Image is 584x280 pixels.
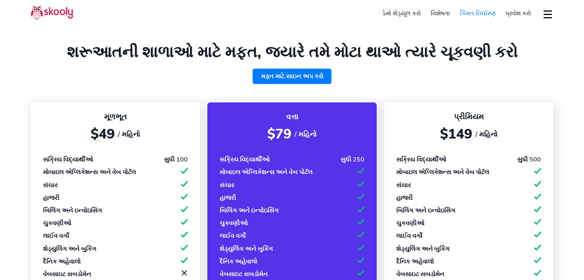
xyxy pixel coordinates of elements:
div: સંચાર [220,181,234,189]
span: $79 [267,125,291,143]
div: પ્રીમિયમ [396,112,541,122]
a: કિંમત નિર્ધારણ [455,7,501,20]
div: સુધી 500 [517,155,541,164]
span: / મહિનો [475,130,498,139]
span: કિંમત નિર્ધારણ [460,9,496,18]
div: સક્રિય વિદ્યાર્થીઓ [220,155,270,164]
div: મૂળભૂત [43,112,188,122]
span: / મહિનો [294,130,317,139]
div: દૈનિક અહેવાલો [220,257,257,266]
div: ચુકવણીઓ [396,219,424,227]
div: શેડ્યુલિંગ અને બુકિંગ [43,245,96,253]
div: હાજરી [396,194,413,202]
div: વેબસાઇટ સબડોમેન [220,270,268,278]
div: સક્રિય વિદ્યાર્થીઓ [43,155,93,164]
span: $49 [91,125,115,143]
div: મોબાઇલ એપ્લિકેશન્સ અને વેબ પોર્ટલ [220,168,313,176]
div: લાઈવ વર્ગો [220,232,246,240]
div: વત્તા [220,112,364,122]
button: dropdown menu [542,5,553,23]
div: હાજરી [43,194,60,202]
div: બિલિંગ અને ઇન્વોઇસિંગ [396,206,455,215]
a: મફત માટે સાઇન અપ કરો [253,69,332,84]
div: ચુકવણીઓ [43,219,71,227]
div: સક્રિય વિદ્યાર્થીઓ [396,155,446,164]
div: સુધી 250 [341,155,364,164]
div: સંચાર [43,181,58,189]
div: સંચાર [396,181,411,189]
div: વેબસાઇટ સબડોમેન [43,270,91,278]
a: ડેમો શેડ્યૂલ કરો [377,7,426,20]
img: Skooly [31,5,73,20]
a: વિશેષતા [426,7,455,20]
div: દૈનિક અહેવાલો [43,257,81,266]
span: પ્રવેશ કરો [505,9,531,18]
div: મોબાઇલ એપ્લિકેશન્સ અને વેબ પોર્ટલ [43,168,136,176]
h1: શરૂઆતની શાળાઓ માટે મફત, જ્યારે તમે મોટા થાઓ ત્યારે ચૂકવણી કરો [31,43,553,61]
a: પ્રવેશ કરો [500,7,536,20]
div: મોબાઇલ એપ્લિકેશન્સ અને વેબ પોર્ટલ [396,168,489,176]
span: / મહિનો [118,130,140,139]
div: હાજરી [220,194,236,202]
div: લાઈવ વર્ગો [43,232,69,240]
div: સુધી 100 [164,155,188,164]
div: બિલિંગ અને ઇન્વોઇસિંગ [220,206,279,215]
span: $149 [440,125,472,143]
div: બિલિંગ અને ઇન્વોઇસિંગ [43,206,102,215]
div: ચુકવણીઓ [220,219,248,227]
div: શેડ્યુલિંગ અને બુકિંગ [220,245,273,253]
